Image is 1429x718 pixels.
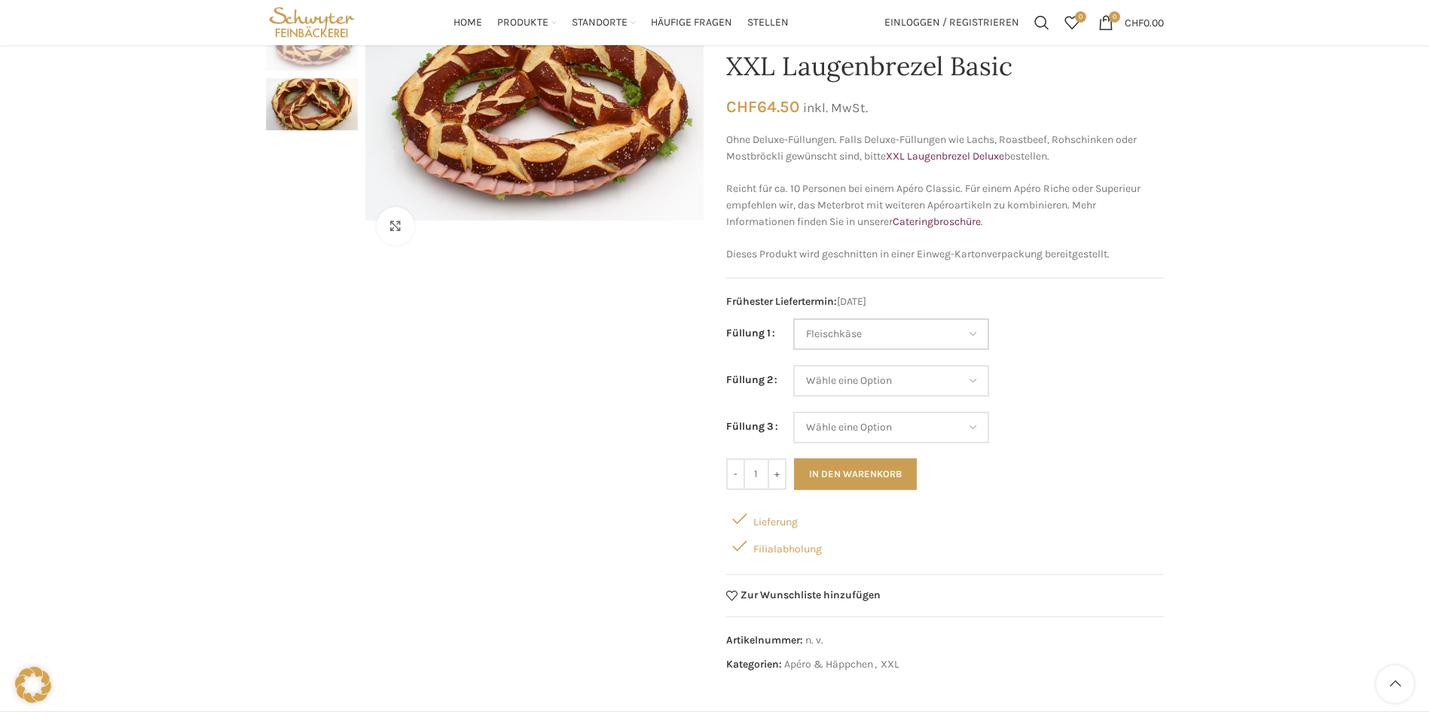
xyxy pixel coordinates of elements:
[726,634,803,647] span: Artikelnummer:
[740,590,881,601] span: Zur Wunschliste hinzufügen
[266,18,358,78] div: 1 / 2
[266,78,358,131] img: XXL Laugenbrezel Basic – Bild 2
[1109,11,1120,23] span: 0
[1125,16,1164,29] bdi: 0.00
[1091,8,1171,38] a: 0 CHF0.00
[726,372,777,388] label: Füllung 2
[726,418,778,435] label: Füllung 3
[726,325,775,342] label: Füllung 1
[726,295,837,308] span: Frühester Liefertermin:
[747,8,789,38] a: Stellen
[1057,8,1087,38] div: Meine Wunschliste
[893,215,981,228] a: Cateringbroschüre
[497,8,557,38] a: Produkte
[1057,8,1087,38] a: 0
[726,181,1164,231] p: Reicht für ca. 10 Personen bei einem Apéro Classic. Für einem Apéro Riche oder Superieur empfehle...
[453,8,482,38] a: Home
[726,658,782,671] span: Kategorien:
[497,16,548,30] span: Produkte
[726,132,1164,166] p: Ohne Deluxe-Füllungen. Falls Deluxe-Füllungen wie Lachs, Roastbeef, Rohschinken oder Mostbröckli ...
[365,8,876,38] div: Main navigation
[886,150,1004,163] a: XXL Laugenbrezel Deluxe
[1125,16,1144,29] span: CHF
[877,8,1027,38] a: Einloggen / Registrieren
[726,532,1164,559] div: Filialabholung
[794,458,917,490] button: In den Warenkorb
[651,8,732,38] a: Häufige Fragen
[266,78,358,138] div: 2 / 2
[1075,11,1086,23] span: 0
[881,658,899,671] a: XXL
[726,294,1164,310] span: [DATE]
[572,8,636,38] a: Standorte
[572,16,627,30] span: Standorte
[362,18,707,221] div: 1 / 2
[726,51,1164,82] h1: XXL Laugenbrezel Basic
[726,505,1164,532] div: Lieferung
[266,15,359,28] a: Site logo
[803,100,868,115] small: inkl. MwSt.
[453,16,482,30] span: Home
[784,658,873,671] a: Apéro & Häppchen
[726,458,745,490] input: -
[1376,665,1414,703] a: Scroll to top button
[651,16,732,30] span: Häufige Fragen
[805,634,823,647] span: n. v.
[875,656,877,673] span: ,
[884,17,1019,28] span: Einloggen / Registrieren
[747,16,789,30] span: Stellen
[726,97,799,116] bdi: 64.50
[1027,8,1057,38] a: Suchen
[726,246,1164,263] p: Dieses Produkt wird geschnitten in einer Einweg-Kartonverpackung bereitgestellt.
[726,590,881,601] a: Zur Wunschliste hinzufügen
[768,458,786,490] input: +
[726,97,757,116] span: CHF
[745,458,768,490] input: Produktmenge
